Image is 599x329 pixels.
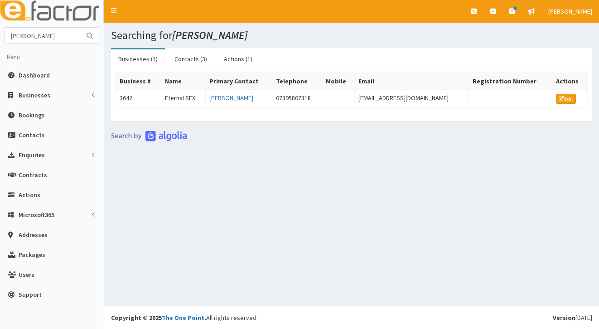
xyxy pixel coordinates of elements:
[19,271,34,279] span: Users
[19,290,42,299] span: Support
[272,90,322,108] td: 07395807318
[322,73,354,90] th: Mobile
[111,29,592,41] h1: Searching for
[553,314,575,322] b: Version
[19,171,47,179] span: Contracts
[217,49,260,68] a: Actions (1)
[19,111,45,119] span: Bookings
[161,73,206,90] th: Name
[354,90,469,108] td: [EMAIL_ADDRESS][DOMAIN_NAME]
[553,313,592,322] div: [DATE]
[19,251,45,259] span: Packages
[552,73,587,90] th: Actions
[19,131,45,139] span: Contacts
[172,28,247,42] i: [PERSON_NAME]
[104,306,599,329] footer: All rights reserved.
[111,131,187,141] img: search-by-algolia-light-background.png
[354,73,469,90] th: Email
[161,90,206,108] td: Eternal SFX
[19,71,50,79] span: Dashboard
[116,73,161,90] th: Business #
[162,314,204,322] a: The One Point
[556,94,576,104] a: Edit
[19,91,50,99] span: Businesses
[111,314,206,322] strong: Copyright © 2025 .
[206,73,272,90] th: Primary Contact
[19,151,45,159] span: Enquiries
[19,231,48,239] span: Addresses
[19,191,40,199] span: Actions
[19,211,54,219] span: Microsoft365
[111,49,165,68] a: Businesses (1)
[548,7,592,15] span: [PERSON_NAME]
[167,49,214,68] a: Contacts (3)
[116,90,161,108] td: 3642
[5,28,81,44] input: Search...
[469,73,552,90] th: Registration Number
[272,73,322,90] th: Telephone
[209,94,253,102] a: [PERSON_NAME]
